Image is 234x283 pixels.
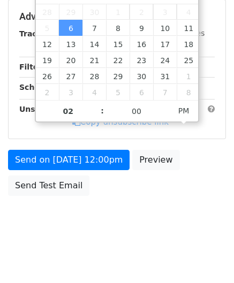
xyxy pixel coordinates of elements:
span: November 5, 2025 [106,84,130,100]
input: Minute [104,101,169,122]
span: October 1, 2025 [106,4,130,20]
span: November 2, 2025 [36,84,59,100]
strong: Schedule [19,83,58,91]
span: October 20, 2025 [59,52,82,68]
strong: Unsubscribe [19,105,72,113]
span: October 8, 2025 [106,20,130,36]
span: October 26, 2025 [36,68,59,84]
span: October 31, 2025 [153,68,177,84]
span: October 28, 2025 [82,68,106,84]
span: October 7, 2025 [82,20,106,36]
h5: Advanced [19,11,215,22]
span: November 1, 2025 [177,68,200,84]
span: October 23, 2025 [130,52,153,68]
span: September 29, 2025 [59,4,82,20]
span: November 4, 2025 [82,84,106,100]
span: November 8, 2025 [177,84,200,100]
span: October 13, 2025 [59,36,82,52]
span: October 12, 2025 [36,36,59,52]
span: October 18, 2025 [177,36,200,52]
span: Click to toggle [169,100,199,121]
span: September 28, 2025 [36,4,59,20]
span: November 6, 2025 [130,84,153,100]
strong: Tracking [19,29,55,38]
span: October 22, 2025 [106,52,130,68]
span: October 17, 2025 [153,36,177,52]
span: October 14, 2025 [82,36,106,52]
span: November 7, 2025 [153,84,177,100]
span: October 11, 2025 [177,20,200,36]
strong: Filters [19,63,47,71]
span: October 2, 2025 [130,4,153,20]
span: October 30, 2025 [130,68,153,84]
span: October 10, 2025 [153,20,177,36]
span: October 19, 2025 [36,52,59,68]
span: October 4, 2025 [177,4,200,20]
a: Send Test Email [8,175,89,196]
span: October 21, 2025 [82,52,106,68]
span: November 3, 2025 [59,84,82,100]
span: September 30, 2025 [82,4,106,20]
span: October 29, 2025 [106,68,130,84]
span: October 5, 2025 [36,20,59,36]
span: October 25, 2025 [177,52,200,68]
span: : [101,100,104,121]
span: October 16, 2025 [130,36,153,52]
span: October 3, 2025 [153,4,177,20]
span: October 15, 2025 [106,36,130,52]
span: October 27, 2025 [59,68,82,84]
a: Preview [132,150,179,170]
span: October 9, 2025 [130,20,153,36]
span: October 6, 2025 [59,20,82,36]
a: Copy unsubscribe link [72,117,169,127]
input: Hour [36,101,101,122]
a: Send on [DATE] 12:00pm [8,150,130,170]
span: October 24, 2025 [153,52,177,68]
